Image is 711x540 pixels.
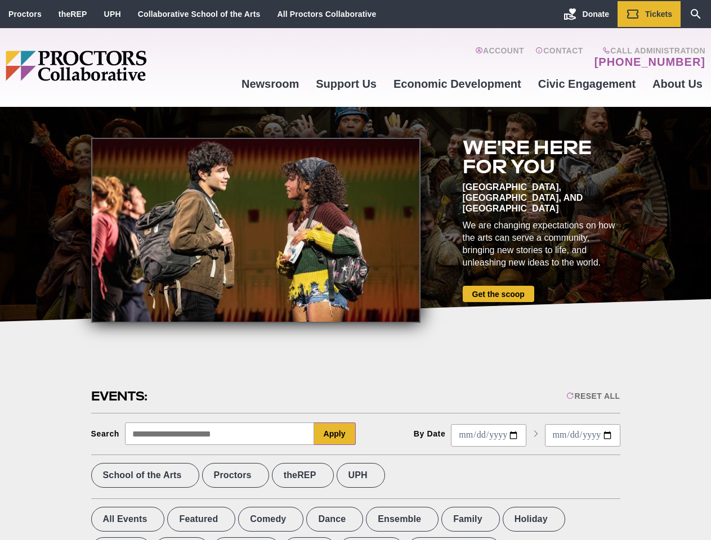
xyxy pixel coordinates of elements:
h2: Events: [91,388,149,405]
div: Search [91,429,120,438]
a: Proctors [8,10,42,19]
div: We are changing expectations on how the arts can serve a community, bringing new stories to life,... [463,219,620,269]
label: Comedy [238,507,303,532]
span: Tickets [645,10,672,19]
a: [PHONE_NUMBER] [594,55,705,69]
label: Dance [306,507,363,532]
div: [GEOGRAPHIC_DATA], [GEOGRAPHIC_DATA], and [GEOGRAPHIC_DATA] [463,182,620,214]
span: Call Administration [591,46,705,55]
span: Donate [583,10,609,19]
a: theREP [59,10,87,19]
label: UPH [337,463,385,488]
a: Support Us [307,69,385,99]
a: Economic Development [385,69,530,99]
a: UPH [104,10,121,19]
label: Featured [167,507,235,532]
label: theREP [272,463,334,488]
button: Apply [314,422,356,445]
a: Get the scoop [463,286,534,302]
a: Contact [535,46,583,69]
div: By Date [414,429,446,438]
a: Account [475,46,524,69]
img: Proctors logo [6,51,233,81]
a: Search [681,1,711,27]
a: Collaborative School of the Arts [138,10,261,19]
label: Family [441,507,500,532]
label: School of the Arts [91,463,199,488]
a: Donate [555,1,618,27]
label: All Events [91,507,165,532]
div: Reset All [566,391,620,400]
label: Holiday [503,507,565,532]
a: About Us [644,69,711,99]
a: Newsroom [233,69,307,99]
a: Tickets [618,1,681,27]
label: Ensemble [366,507,439,532]
a: Civic Engagement [530,69,644,99]
a: All Proctors Collaborative [277,10,376,19]
label: Proctors [202,463,269,488]
h2: We're here for you [463,138,620,176]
